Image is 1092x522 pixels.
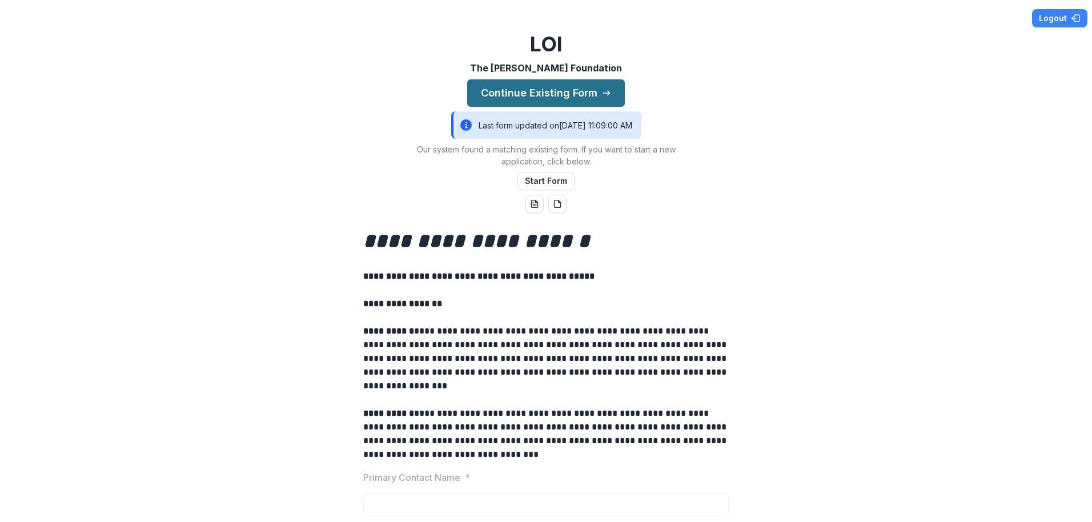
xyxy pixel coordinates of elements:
[470,61,622,75] p: The [PERSON_NAME] Foundation
[403,143,689,167] p: Our system found a matching existing form. If you want to start a new application, click below.
[530,32,563,57] h2: LOI
[1032,9,1087,27] button: Logout
[548,195,567,213] button: pdf-download
[467,79,625,107] button: Continue Existing Form
[517,172,575,190] button: Start Form
[451,111,641,139] div: Last form updated on [DATE] 11:09:00 AM
[363,471,460,484] p: Primary Contact Name
[525,195,544,213] button: word-download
